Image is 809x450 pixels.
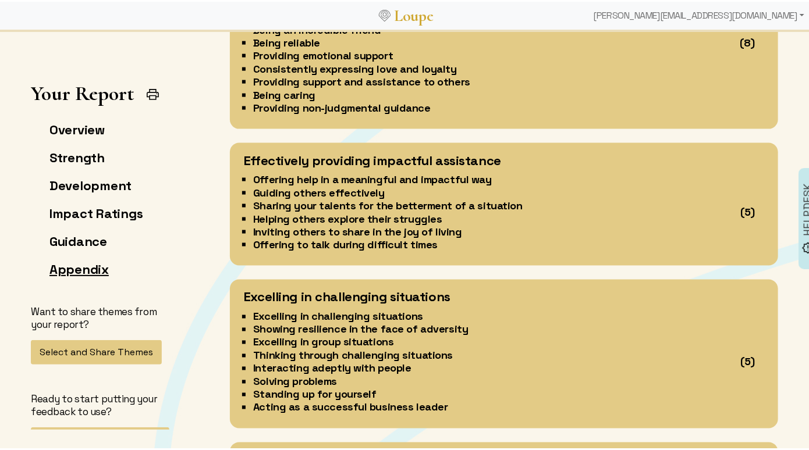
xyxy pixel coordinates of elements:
li: Inviting others to share in the joy of living [253,224,704,237]
li: Showing resilience in the face of adversity [253,322,704,334]
a: Appendix [49,259,109,276]
a: Loupe [391,3,437,25]
li: Solving problems [253,374,704,387]
li: Excelling in group situations [253,334,704,347]
button: Select and Share Themes [31,338,162,363]
h1: Your Report [31,80,134,103]
li: Providing emotional support [253,48,704,60]
a: Guidance [49,231,107,248]
li: Acting as a successful business leader [253,399,704,412]
img: Print Icon [146,85,160,100]
a: Overview [49,120,105,136]
li: Being caring [253,87,704,100]
li: Standing up for yourself [253,387,704,399]
li: Excelling in challenging situations [253,309,704,322]
button: Print Report [141,81,165,105]
li: Consistently expressing love and loyalty [253,61,704,74]
a: Development [49,176,132,192]
li: Being reliable [253,35,704,48]
li: Offering to talk during difficult times [253,237,704,249]
li: Thinking through challenging situations [253,348,704,360]
img: Loupe Logo [379,8,391,20]
div: (5) [740,354,755,367]
p: Ready to start putting your feedback to use? [31,391,169,416]
li: Helping others explore their struggles [253,211,704,224]
div: (5) [740,204,755,217]
div: Excelling in challenging situations [244,289,450,302]
li: Providing support and assistance to others [253,74,704,87]
p: Want to share themes from your report? [31,303,169,329]
li: Interacting adeptly with people [253,360,704,373]
li: Offering help in a meaningful and impactful way [253,172,704,184]
a: Impact Ratings [49,203,143,220]
a: Strength [49,148,105,164]
li: Providing non-judgmental guidance [253,100,704,113]
div: (8) [740,35,755,48]
div: Effectively providing impactful assistance [244,152,501,165]
div: [PERSON_NAME][EMAIL_ADDRESS][DOMAIN_NAME] [589,2,809,26]
app-left-page-nav: Your Report [31,80,169,428]
li: Guiding others effectively [253,185,704,198]
li: Sharing your talents for the betterment of a situation [253,198,704,210]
